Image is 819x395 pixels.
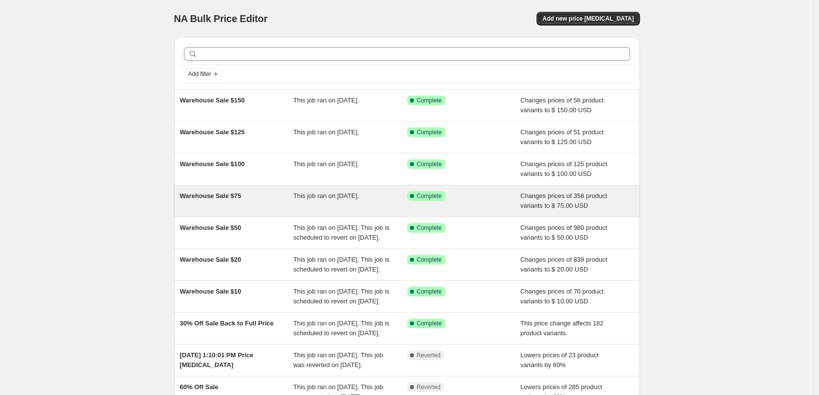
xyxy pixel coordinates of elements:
[180,97,245,104] span: Warehouse Sale $150
[293,320,389,337] span: This job ran on [DATE]. This job is scheduled to revert on [DATE].
[188,70,211,78] span: Add filter
[520,288,604,305] span: Changes prices of 70 product variants to $ 10.00 USD
[180,224,241,231] span: Warehouse Sale $50
[417,128,442,136] span: Complete
[293,160,359,168] span: This job ran on [DATE].
[537,12,640,25] button: Add new price [MEDICAL_DATA]
[180,288,241,295] span: Warehouse Sale $10
[293,256,389,273] span: This job ran on [DATE]. This job is scheduled to revert on [DATE].
[520,256,607,273] span: Changes prices of 839 product variants to $ 20.00 USD
[180,128,245,136] span: Warehouse Sale $125
[417,160,442,168] span: Complete
[180,383,219,391] span: 60% Off Sale
[293,192,359,199] span: This job ran on [DATE].
[417,320,442,327] span: Complete
[417,192,442,200] span: Complete
[417,351,441,359] span: Reverted
[417,224,442,232] span: Complete
[293,351,383,369] span: This job ran on [DATE]. This job was reverted on [DATE].
[417,288,442,296] span: Complete
[520,320,604,337] span: This price change affects 182 product variants.
[180,256,241,263] span: Warehouse Sale $20
[520,97,604,114] span: Changes prices of 56 product variants to $ 150.00 USD
[180,192,241,199] span: Warehouse Sale $75
[542,15,634,23] span: Add new price [MEDICAL_DATA]
[293,288,389,305] span: This job ran on [DATE]. This job is scheduled to revert on [DATE].
[520,160,607,177] span: Changes prices of 125 product variants to $ 100.00 USD
[293,224,389,241] span: This job ran on [DATE]. This job is scheduled to revert on [DATE].
[293,128,359,136] span: This job ran on [DATE].
[520,224,607,241] span: Changes prices of 980 product variants to $ 50.00 USD
[520,128,604,146] span: Changes prices of 51 product variants to $ 125.00 USD
[180,320,274,327] span: 30% Off Sale Back to Full Price
[180,160,245,168] span: Warehouse Sale $100
[520,351,599,369] span: Lowers prices of 23 product variants by 60%
[184,68,223,80] button: Add filter
[417,97,442,104] span: Complete
[174,13,268,24] span: NA Bulk Price Editor
[520,192,607,209] span: Changes prices of 358 product variants to $ 75.00 USD
[417,383,441,391] span: Reverted
[180,351,254,369] span: [DATE] 1:10:01 PM Price [MEDICAL_DATA]
[293,97,359,104] span: This job ran on [DATE].
[417,256,442,264] span: Complete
